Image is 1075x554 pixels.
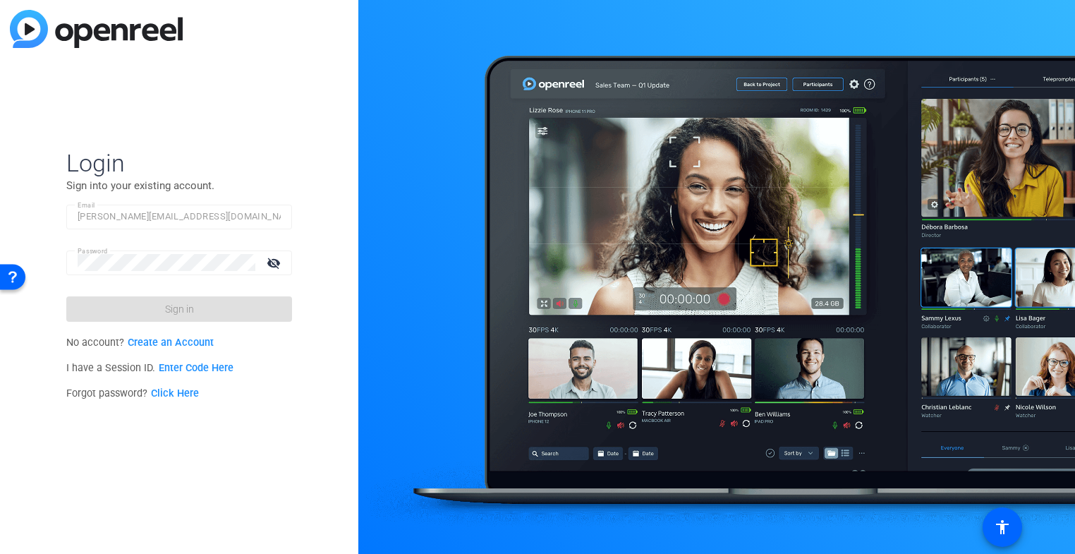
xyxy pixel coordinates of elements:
[151,387,199,399] a: Click Here
[78,201,95,209] mat-label: Email
[159,362,233,374] a: Enter Code Here
[66,337,214,349] span: No account?
[78,208,281,225] input: Enter Email Address
[128,337,214,349] a: Create an Account
[994,519,1011,536] mat-icon: accessibility
[10,10,183,48] img: blue-gradient.svg
[78,247,108,255] mat-label: Password
[66,387,199,399] span: Forgot password?
[66,148,292,178] span: Login
[66,362,233,374] span: I have a Session ID.
[66,178,292,193] p: Sign into your existing account.
[258,253,292,273] mat-icon: visibility_off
